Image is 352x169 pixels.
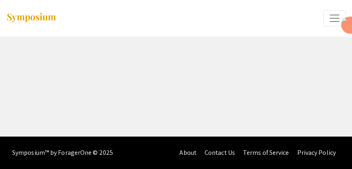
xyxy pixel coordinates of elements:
[243,148,289,157] a: Terms of Service
[318,133,346,163] iframe: Chat
[323,10,346,26] button: Expand or Collapse Menu
[6,13,57,24] img: Symposium by ForagerOne
[179,148,196,157] a: About
[205,148,235,157] a: Contact Us
[12,137,113,169] div: Symposium™ by ForagerOne © 2025
[297,148,336,157] a: Privacy Policy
